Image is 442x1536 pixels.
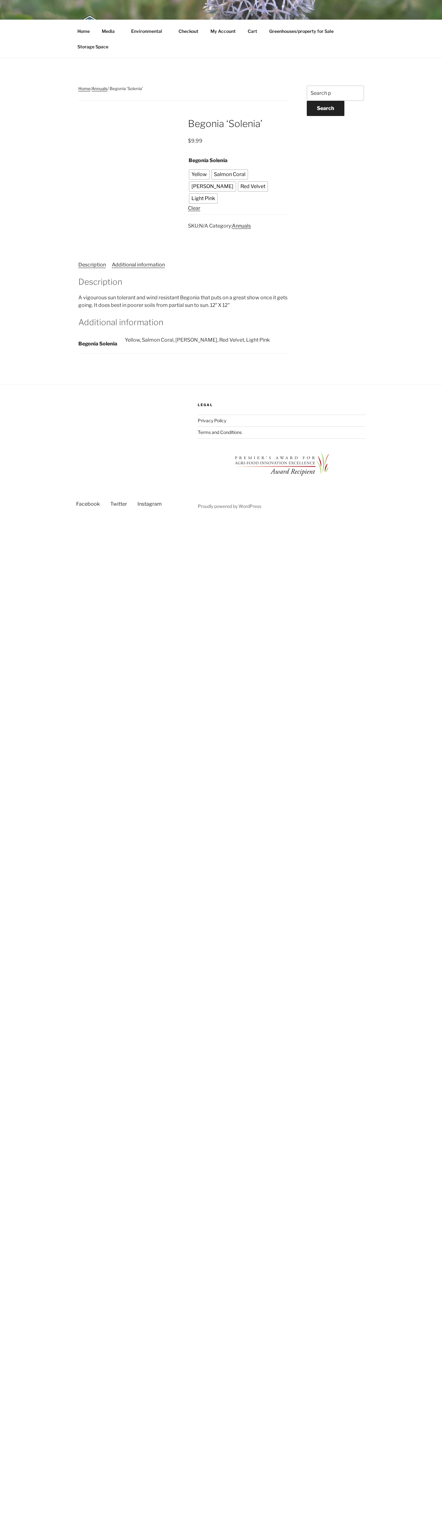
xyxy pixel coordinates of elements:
h2: Description [78,276,290,288]
p: Yellow, Salmon Coral, [PERSON_NAME], Red Velvet, Light Pink [125,336,290,344]
li: Light Pink [189,194,217,203]
ul: Begonia Solenia [188,168,289,204]
p: A vigourous sun tolerant and wind resistant Begonia that puts on a great show once it gets going.... [78,294,290,309]
th: Begonia Solenia [78,334,125,354]
li: Salmon Coral [212,170,248,179]
a: Proudly powered by WordPress [198,503,261,509]
a: Environmental [126,23,172,39]
span: [PERSON_NAME] [190,183,235,190]
a: Description [78,262,106,268]
nav: Top Menu [72,23,370,54]
li: Red Velvet [238,182,268,191]
a: Terms and Conditions [198,430,242,435]
a: Cart [242,23,263,39]
span: Salmon Coral [212,171,247,178]
button: Search [307,101,344,116]
span: Red Velvet [239,183,267,190]
nav: Legal [198,415,366,439]
table: Product Details [78,334,290,354]
a: Annuals [92,86,107,91]
bdi: 9.99 [188,138,203,144]
a: Storage Space [72,39,114,54]
li: Yellow [189,170,209,179]
h2: Legal [198,403,366,407]
aside: Blog Sidebar [307,86,364,138]
input: Search products… [307,86,364,101]
a: Additional information [112,262,165,268]
span: $ [188,138,191,144]
a: My Account [205,23,241,39]
span: N/A [199,223,208,229]
img: Burt's Greenhouses [78,15,101,40]
a: Home [72,23,95,39]
span: Category: [209,223,251,229]
a: Home [78,86,90,91]
span: SKU: [188,223,208,229]
span: Light Pink [190,195,217,202]
label: Begonia Solenia [189,157,227,164]
a: Privacy Policy [198,418,226,423]
a: Annuals [232,223,251,229]
a: Checkout [173,23,204,39]
h1: Begonia ‘Solenia’ [188,117,289,130]
li: Dusty Rose [189,182,236,191]
nav: Breadcrumb [78,86,290,101]
a: Greenhouses/property for Sale [264,23,339,39]
nav: Footer Social Links Menu [76,500,181,511]
span: Yellow [190,171,209,178]
a: Clear options [188,205,200,211]
a: [PERSON_NAME] Greenhouses [112,18,325,32]
a: Media [96,23,125,39]
h2: Additional information [78,317,290,328]
aside: Footer [76,394,366,500]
